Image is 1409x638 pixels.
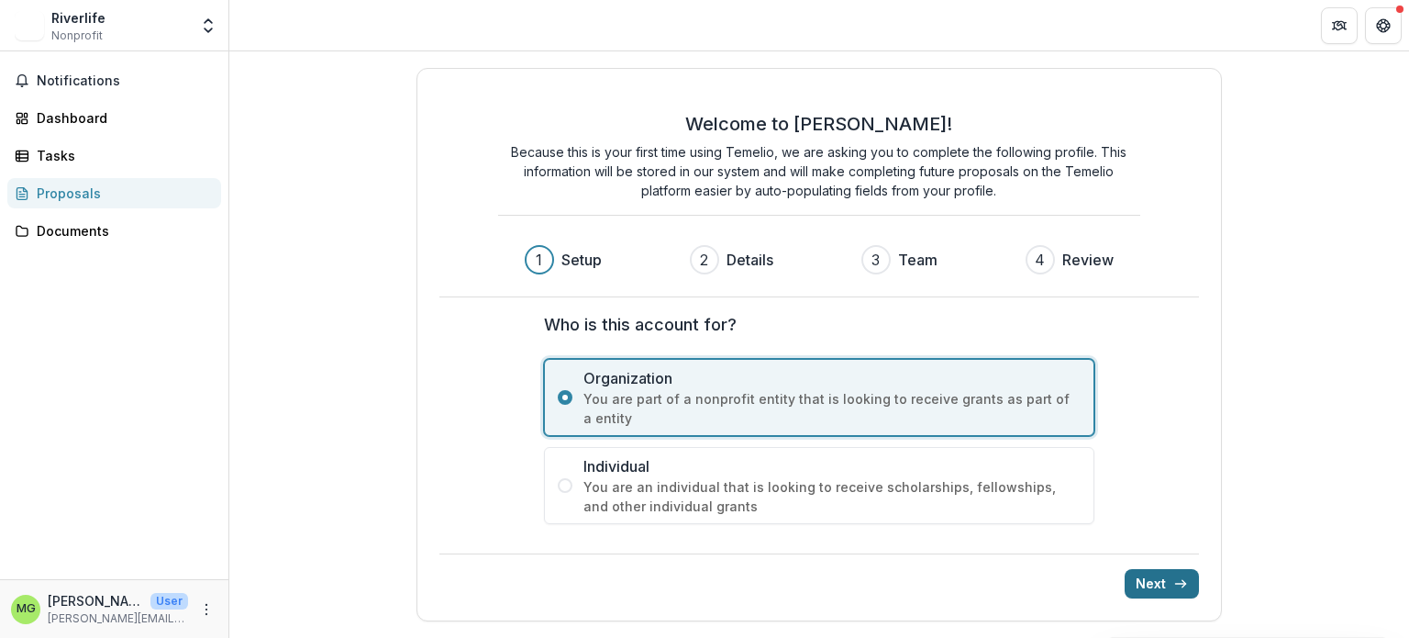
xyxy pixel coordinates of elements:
[525,245,1114,274] div: Progress
[583,455,1081,477] span: Individual
[871,249,880,271] div: 3
[48,610,188,627] p: [PERSON_NAME][EMAIL_ADDRESS][DOMAIN_NAME]
[898,249,937,271] h3: Team
[195,599,217,621] button: More
[48,591,143,610] p: [PERSON_NAME]
[195,7,221,44] button: Open entity switcher
[37,146,206,165] div: Tasks
[37,108,206,128] div: Dashboard
[536,249,542,271] div: 1
[544,312,1083,337] label: Who is this account for?
[37,221,206,241] div: Documents
[7,140,221,171] a: Tasks
[7,103,221,133] a: Dashboard
[498,142,1140,200] p: Because this is your first time using Temelio, we are asking you to complete the following profil...
[1365,7,1402,44] button: Get Help
[1062,249,1114,271] h3: Review
[1321,7,1358,44] button: Partners
[51,8,105,28] div: Riverlife
[7,66,221,95] button: Notifications
[37,184,206,203] div: Proposals
[17,603,36,615] div: Mike Good
[7,178,221,208] a: Proposals
[583,367,1081,389] span: Organization
[1035,249,1045,271] div: 4
[700,249,708,271] div: 2
[37,73,214,89] span: Notifications
[7,216,221,246] a: Documents
[15,11,44,40] img: Riverlife
[727,249,773,271] h3: Details
[583,389,1081,428] span: You are part of a nonprofit entity that is looking to receive grants as part of a entity
[685,113,952,135] h2: Welcome to [PERSON_NAME]!
[150,593,188,610] p: User
[583,477,1081,516] span: You are an individual that is looking to receive scholarships, fellowships, and other individual ...
[561,249,602,271] h3: Setup
[1125,569,1199,599] button: Next
[51,28,103,44] span: Nonprofit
